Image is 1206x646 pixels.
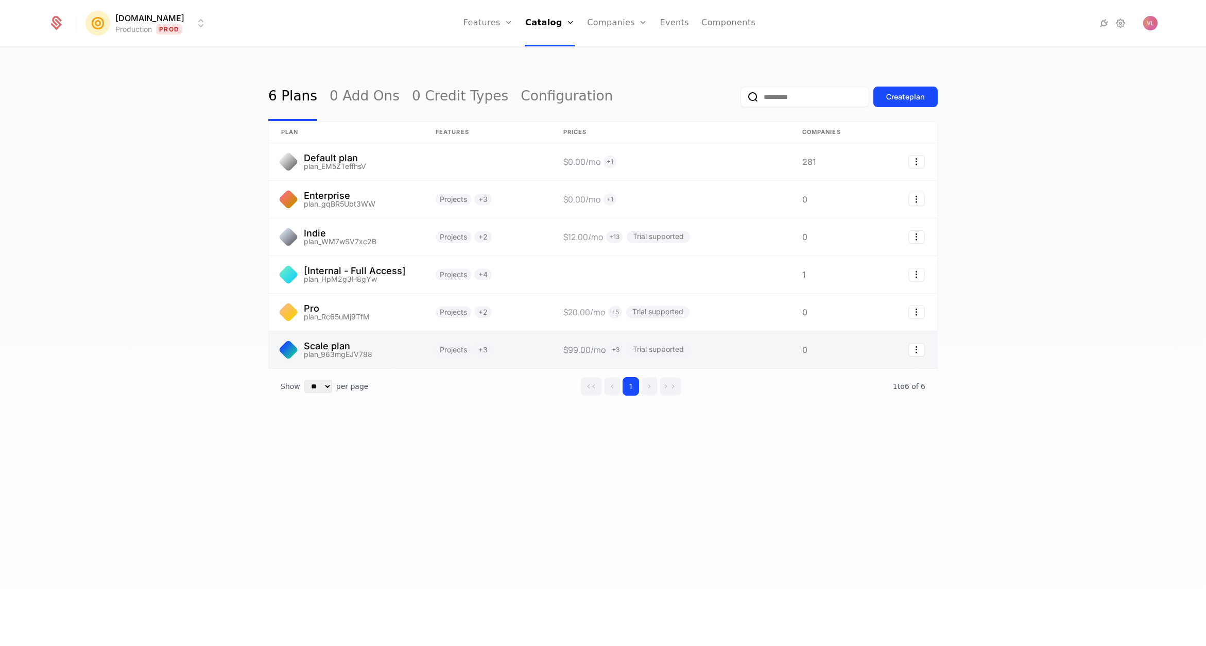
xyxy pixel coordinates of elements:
[908,268,925,281] button: Select action
[156,24,182,35] span: Prod
[281,381,300,392] span: Show
[660,377,681,396] button: Go to last page
[423,122,551,143] th: Features
[790,122,872,143] th: Companies
[85,11,110,36] img: Mention.click
[893,382,921,390] span: 1 to 6 of
[604,377,621,396] button: Go to previous page
[1114,17,1127,29] a: Settings
[886,92,925,102] div: Create plan
[268,369,938,404] div: Table pagination
[1143,16,1158,30] img: Vlad Len
[115,12,184,24] span: [DOMAIN_NAME]
[336,381,369,392] span: per page
[908,305,925,319] button: Select action
[521,73,613,121] a: Configuration
[551,122,790,143] th: Prices
[623,377,639,396] button: Go to page 1
[873,87,938,107] button: Createplan
[115,24,152,35] div: Production
[580,377,681,396] div: Page navigation
[908,155,925,168] button: Select action
[269,122,423,143] th: plan
[1098,17,1110,29] a: Integrations
[908,343,925,356] button: Select action
[580,377,602,396] button: Go to first page
[908,230,925,244] button: Select action
[89,12,207,35] button: Select environment
[304,380,332,393] select: Select page size
[893,382,925,390] span: 6
[268,73,317,121] a: 6 Plans
[641,377,658,396] button: Go to next page
[908,193,925,206] button: Select action
[412,73,508,121] a: 0 Credit Types
[1143,16,1158,30] button: Open user button
[330,73,400,121] a: 0 Add Ons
